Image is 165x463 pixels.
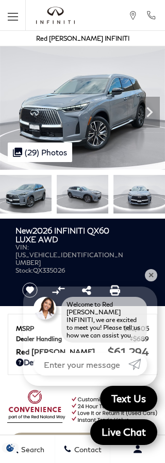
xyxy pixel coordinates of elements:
[7,433,158,461] a: Start Your Deal
[16,345,149,358] a: Red [PERSON_NAME] $61,294
[15,226,32,235] strong: New
[16,325,149,332] a: MSRP $62,605
[16,325,124,332] span: MSRP
[96,425,151,438] span: Live Chat
[16,335,130,343] span: Dealer Handling
[16,347,108,356] span: Red [PERSON_NAME]
[36,34,129,42] a: Red [PERSON_NAME] INFINITI
[16,358,149,367] a: Details
[36,7,75,24] img: INFINITI
[82,284,91,296] a: Share this New 2026 INFINITI QX60 LUXE AWD
[128,353,147,376] a: Submit
[34,353,128,376] input: Enter your message
[19,282,41,298] button: Save vehicle
[33,266,65,274] span: QX335026
[61,297,147,343] div: Welcome to Red [PERSON_NAME] INFINITI, we are excited to meet you! Please tell us how we can assi...
[36,7,75,24] a: infiniti
[139,97,160,128] div: Next
[100,386,157,412] a: Text Us
[16,335,149,343] a: Dealer Handling $689
[15,243,29,251] span: VIN:
[146,11,156,20] a: Call Red Noland INFINITI
[57,175,108,213] img: New 2026 HARBOR GRAY INFINITI LUXE AWD image 2
[8,143,72,162] div: (29) Photos
[110,436,165,462] button: Open user profile menu
[51,282,66,298] button: Compare vehicle
[15,266,33,274] span: Stock:
[110,284,120,296] a: Print this New 2026 INFINITI QX60 LUXE AWD
[72,445,102,454] span: Contact
[19,445,44,454] span: Search
[90,419,157,445] a: Live Chat
[113,175,165,213] img: New 2026 HARBOR GRAY INFINITI LUXE AWD image 3
[15,251,123,266] span: [US_VEHICLE_IDENTIFICATION_NUMBER]
[106,392,151,405] span: Text Us
[34,297,56,319] img: Agent profile photo
[15,226,124,243] h1: 2026 INFINITI QX60 LUXE AWD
